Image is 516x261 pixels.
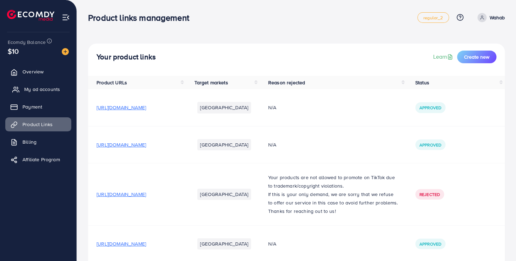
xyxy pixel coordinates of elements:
button: Create new [457,51,496,63]
span: My ad accounts [24,86,60,93]
span: Payment [22,103,42,110]
span: [URL][DOMAIN_NAME] [97,240,146,247]
p: Your products are not allowed to promote on TikTok due to trademark/copyright violations. [268,173,398,190]
h4: Your product links [97,53,156,61]
a: My ad accounts [5,82,71,96]
span: [URL][DOMAIN_NAME] [97,141,146,148]
span: Approved [419,241,441,247]
span: N/A [268,104,276,111]
img: menu [62,13,70,21]
span: Product URLs [97,79,127,86]
span: Approved [419,105,441,111]
span: Reason rejected [268,79,305,86]
li: [GEOGRAPHIC_DATA] [197,139,251,150]
a: regular_2 [417,12,449,23]
span: [URL][DOMAIN_NAME] [97,191,146,198]
a: Affiliate Program [5,152,71,167]
span: Target markets [194,79,228,86]
p: Thanks for reaching out to us! [268,207,398,215]
span: regular_2 [423,15,443,20]
span: Product Links [22,121,53,128]
a: Payment [5,100,71,114]
a: Billing [5,135,71,149]
span: Rejected [419,191,440,197]
a: Wahab [475,13,505,22]
span: Status [415,79,429,86]
span: Approved [419,142,441,148]
span: $10 [8,46,19,56]
a: Learn [433,53,454,61]
span: N/A [268,240,276,247]
a: Product Links [5,117,71,131]
h3: Product links management [88,13,195,23]
img: image [62,48,69,55]
span: Overview [22,68,44,75]
span: Ecomdy Balance [8,39,46,46]
p: Wahab [489,13,505,22]
li: [GEOGRAPHIC_DATA] [197,238,251,249]
li: [GEOGRAPHIC_DATA] [197,102,251,113]
iframe: Chat [486,229,511,256]
span: Affiliate Program [22,156,60,163]
span: N/A [268,141,276,148]
li: [GEOGRAPHIC_DATA] [197,189,251,200]
span: [URL][DOMAIN_NAME] [97,104,146,111]
span: Create new [464,53,489,60]
img: logo [7,10,54,21]
a: Overview [5,65,71,79]
span: Billing [22,138,37,145]
p: If this is your only demand, we are sorry that we refuse to offer our service in this case to avo... [268,190,398,207]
